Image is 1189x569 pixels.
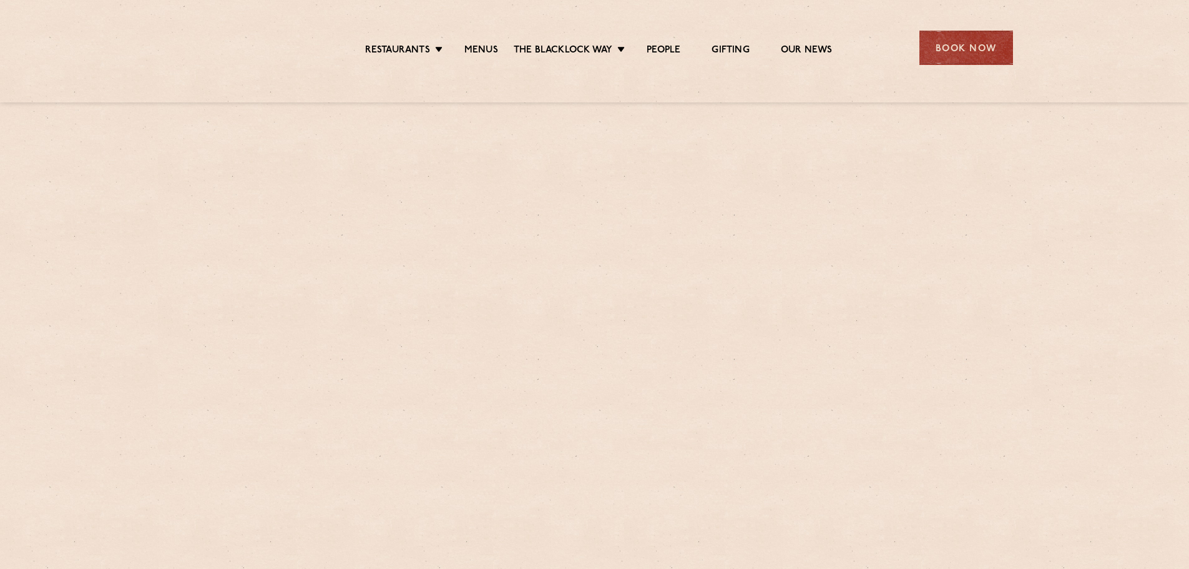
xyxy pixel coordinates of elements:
[365,44,430,58] a: Restaurants
[177,12,285,84] img: svg%3E
[781,44,833,58] a: Our News
[464,44,498,58] a: Menus
[647,44,680,58] a: People
[514,44,612,58] a: The Blacklock Way
[919,31,1013,65] div: Book Now
[712,44,749,58] a: Gifting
